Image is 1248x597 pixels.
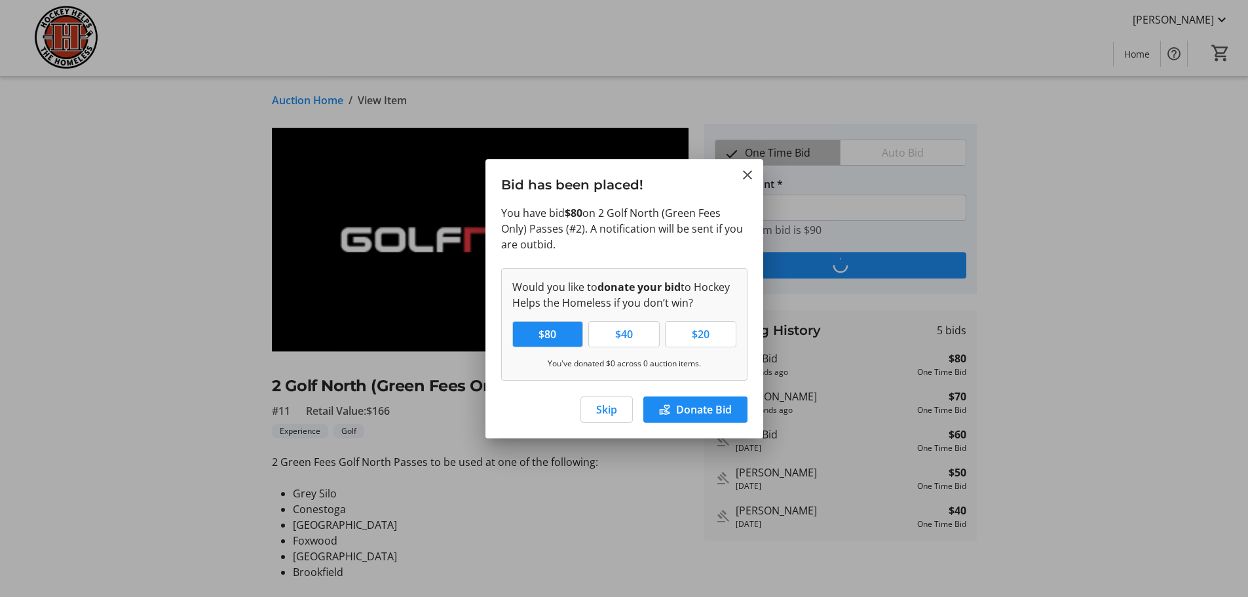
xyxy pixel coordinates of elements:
h3: Bid has been placed! [485,159,763,204]
button: Donate Bid [643,396,747,423]
p: You've donated $0 across 0 auction items. [512,358,736,370]
p: Would you like to to Hockey Helps the Homeless if you don’t win? [512,279,736,311]
span: $40 [607,326,641,342]
span: $20 [684,326,717,342]
strong: $80 [565,206,582,220]
span: Donate Bid [676,402,732,417]
button: Skip [580,396,633,423]
p: You have bid on 2 Golf North (Green Fees Only) Passes (#2). A notification will be sent if you ar... [501,205,747,252]
strong: donate your bid [597,280,681,294]
button: Close [740,167,755,183]
span: $80 [531,326,564,342]
span: Skip [596,402,617,417]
